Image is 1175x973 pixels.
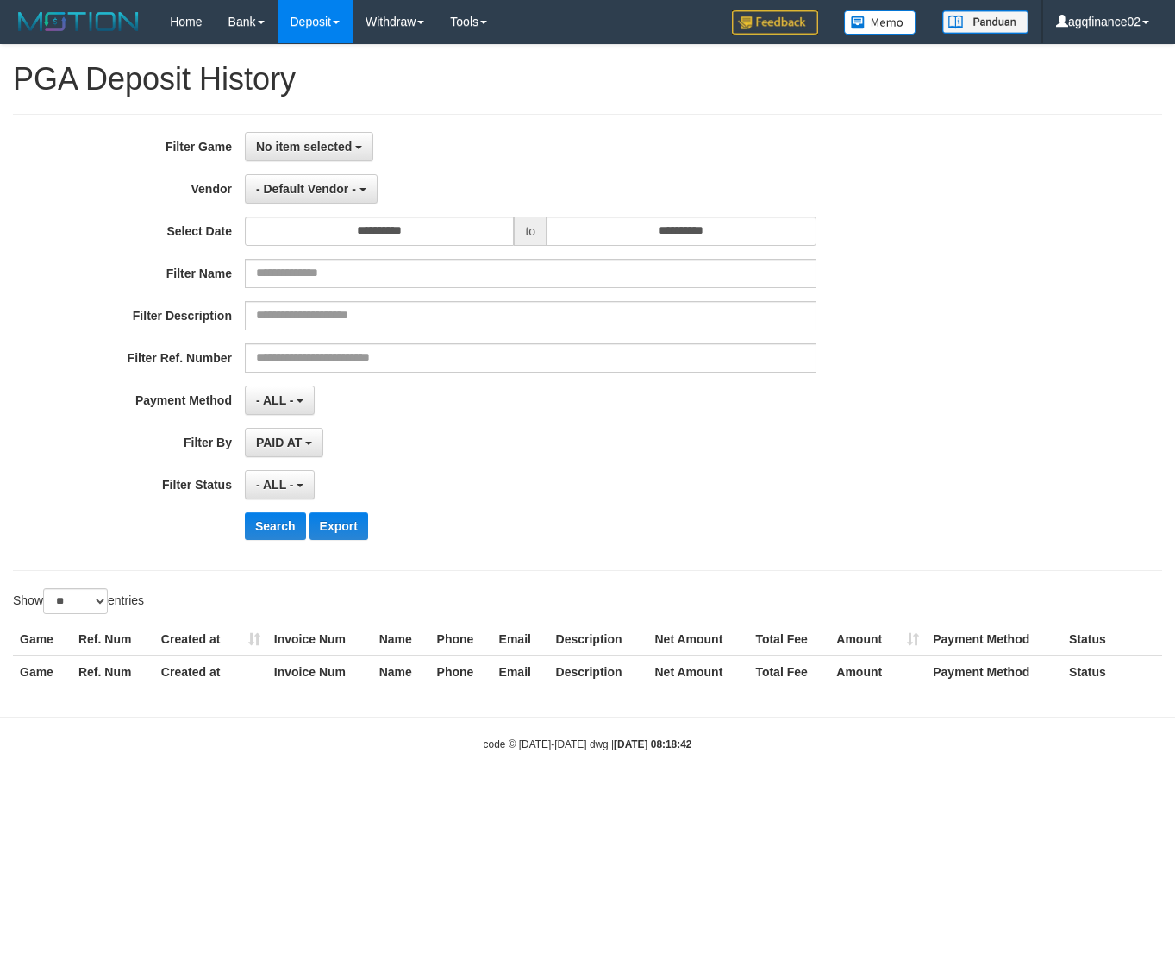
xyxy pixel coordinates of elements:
[13,624,72,656] th: Game
[13,656,72,687] th: Game
[1062,624,1162,656] th: Status
[309,512,368,540] button: Export
[72,624,154,656] th: Ref. Num
[549,656,648,687] th: Description
[245,470,315,499] button: - ALL -
[829,624,926,656] th: Amount
[484,738,692,750] small: code © [DATE]-[DATE] dwg |
[1062,656,1162,687] th: Status
[430,624,492,656] th: Phone
[549,624,648,656] th: Description
[372,624,430,656] th: Name
[926,656,1062,687] th: Payment Method
[245,132,373,161] button: No item selected
[256,140,352,154] span: No item selected
[13,62,1162,97] h1: PGA Deposit History
[267,656,372,687] th: Invoice Num
[748,624,829,656] th: Total Fee
[614,738,691,750] strong: [DATE] 08:18:42
[13,9,144,35] img: MOTION_logo.png
[267,624,372,656] th: Invoice Num
[13,588,144,614] label: Show entries
[256,182,356,196] span: - Default Vendor -
[372,656,430,687] th: Name
[245,386,315,415] button: - ALL -
[829,656,926,687] th: Amount
[732,10,818,35] img: Feedback.jpg
[245,174,378,204] button: - Default Vendor -
[844,10,916,35] img: Button%20Memo.svg
[245,512,306,540] button: Search
[72,656,154,687] th: Ref. Num
[256,436,302,449] span: PAID AT
[648,624,749,656] th: Net Amount
[154,656,267,687] th: Created at
[492,656,549,687] th: Email
[256,478,294,492] span: - ALL -
[514,217,547,246] span: to
[256,393,294,407] span: - ALL -
[154,624,267,656] th: Created at
[492,624,549,656] th: Email
[430,656,492,687] th: Phone
[43,588,108,614] select: Showentries
[245,428,323,457] button: PAID AT
[648,656,749,687] th: Net Amount
[926,624,1062,656] th: Payment Method
[942,10,1028,34] img: panduan.png
[748,656,829,687] th: Total Fee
